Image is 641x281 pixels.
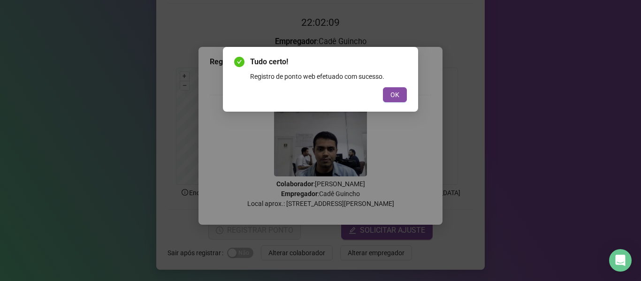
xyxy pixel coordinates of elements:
[390,90,399,100] span: OK
[234,57,244,67] span: check-circle
[250,71,407,82] div: Registro de ponto web efetuado com sucesso.
[250,56,407,68] span: Tudo certo!
[609,249,632,272] div: Open Intercom Messenger
[383,87,407,102] button: OK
